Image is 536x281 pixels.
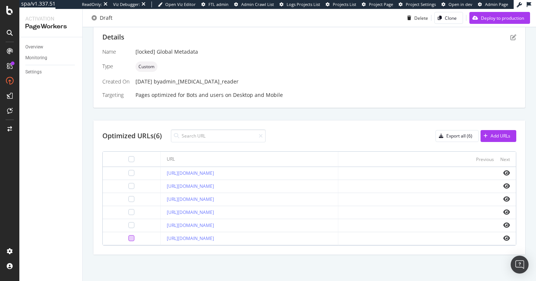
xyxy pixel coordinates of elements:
span: FTL admin [208,1,229,7]
div: Deploy to production [481,15,524,21]
button: Clone [434,12,463,24]
span: Project Page [369,1,393,7]
div: by admin_[MEDICAL_DATA]_reader [154,78,239,85]
a: Project Page [362,1,393,7]
div: Type [102,63,130,70]
a: Logs Projects List [280,1,320,7]
button: Previous [476,155,494,164]
span: Projects List [333,1,356,7]
a: [URL][DOMAIN_NAME] [167,196,214,202]
div: Desktop and Mobile [233,91,283,99]
span: Open in dev [449,1,472,7]
div: Targeting [102,91,130,99]
div: neutral label [135,61,157,72]
span: Open Viz Editor [165,1,196,7]
div: Created On [102,78,130,85]
div: Details [102,32,124,42]
a: Overview [25,43,77,51]
a: Projects List [326,1,356,7]
div: Settings [25,68,42,76]
button: Add URLs [481,130,516,142]
span: Custom [138,64,154,69]
div: Next [500,156,510,162]
div: Overview [25,43,43,51]
a: Settings [25,68,77,76]
span: Logs Projects List [287,1,320,7]
div: Activation [25,15,76,22]
div: Open Intercom Messenger [511,256,529,274]
div: PageWorkers [25,22,76,31]
a: [URL][DOMAIN_NAME] [167,235,214,241]
i: eye [503,235,510,241]
a: Monitoring [25,54,77,62]
i: eye [503,170,510,176]
button: Delete [404,12,428,24]
span: Admin Page [485,1,508,7]
div: ReadOnly: [82,1,102,7]
div: Previous [476,156,494,162]
a: FTL admin [201,1,229,7]
div: Name [102,48,130,56]
div: Viz Debugger: [113,1,140,7]
i: eye [503,222,510,228]
i: eye [503,196,510,202]
a: Open Viz Editor [158,1,196,7]
a: Admin Page [478,1,508,7]
div: Optimized URLs (6) [102,131,162,141]
div: Clone [445,15,457,21]
a: Project Settings [399,1,436,7]
div: URL [167,156,175,162]
i: eye [503,183,510,189]
span: Admin Crawl List [241,1,274,7]
span: Project Settings [406,1,436,7]
button: Deploy to production [469,12,530,24]
div: [locked] Global Metadata [135,48,516,56]
div: Pages optimized for on [135,91,516,99]
div: Add URLs [491,133,510,139]
a: [URL][DOMAIN_NAME] [167,209,214,215]
a: [URL][DOMAIN_NAME] [167,183,214,189]
button: Next [500,155,510,164]
div: Monitoring [25,54,47,62]
a: Admin Crawl List [234,1,274,7]
div: Draft [100,14,112,22]
div: [DATE] [135,78,516,85]
div: Delete [414,15,428,21]
a: [URL][DOMAIN_NAME] [167,222,214,228]
a: [URL][DOMAIN_NAME] [167,170,214,176]
input: Search URL [171,129,266,142]
button: Export all (6) [435,130,479,142]
div: Bots and users [186,91,224,99]
div: pen-to-square [510,34,516,40]
a: Open in dev [441,1,472,7]
div: Export all (6) [446,133,472,139]
i: eye [503,209,510,215]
